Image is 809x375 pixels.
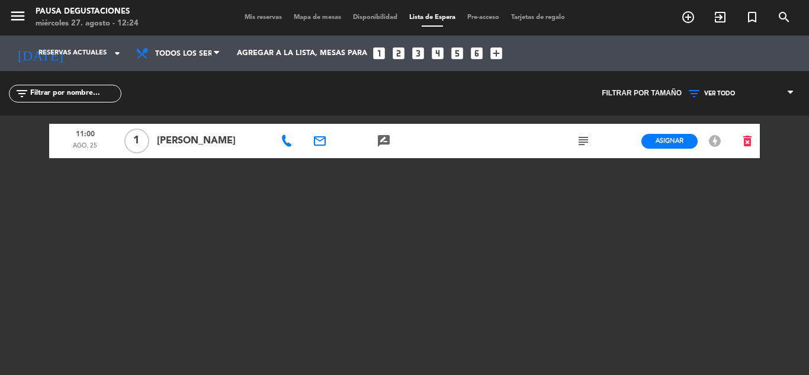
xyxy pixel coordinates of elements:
span: Asignar [656,136,683,145]
span: 11:00 [53,126,117,142]
i: menu [9,7,27,25]
span: Mapa de mesas [288,14,347,21]
span: Mis reservas [239,14,288,21]
button: Asignar [641,134,698,149]
span: Disponibilidad [347,14,403,21]
span: 1 [124,129,149,153]
i: search [777,10,791,24]
span: Reservas actuales [38,48,107,59]
i: looks_one [371,46,387,61]
button: offline_bolt [704,133,725,149]
i: delete_forever [740,134,755,148]
div: Pausa Degustaciones [36,6,139,18]
i: email [313,134,327,148]
i: [DATE] [9,40,72,66]
span: Pre-acceso [461,14,505,21]
span: ago. 25 [53,141,117,156]
i: looks_6 [469,46,484,61]
i: offline_bolt [708,134,722,148]
i: turned_in_not [745,10,759,24]
span: Tarjetas de regalo [505,14,571,21]
div: miércoles 27. agosto - 12:24 [36,18,139,30]
i: looks_3 [410,46,426,61]
i: add_box [489,46,504,61]
i: subject [576,134,590,148]
i: looks_two [391,46,406,61]
i: looks_4 [430,46,445,61]
i: add_circle_outline [681,10,695,24]
i: arrow_drop_down [110,46,124,60]
input: Filtrar por nombre... [29,87,121,100]
span: Todos los servicios [155,43,211,65]
i: exit_to_app [713,10,727,24]
button: menu [9,7,27,29]
button: delete_forever [735,131,760,152]
i: looks_5 [450,46,465,61]
i: filter_list [15,86,29,101]
span: VER TODO [704,90,735,97]
span: Agregar a la lista, mesas para [237,49,367,57]
span: Lista de Espera [403,14,461,21]
span: Filtrar por tamaño [602,88,682,100]
i: rate_review [377,134,391,148]
span: [PERSON_NAME] [157,133,268,149]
